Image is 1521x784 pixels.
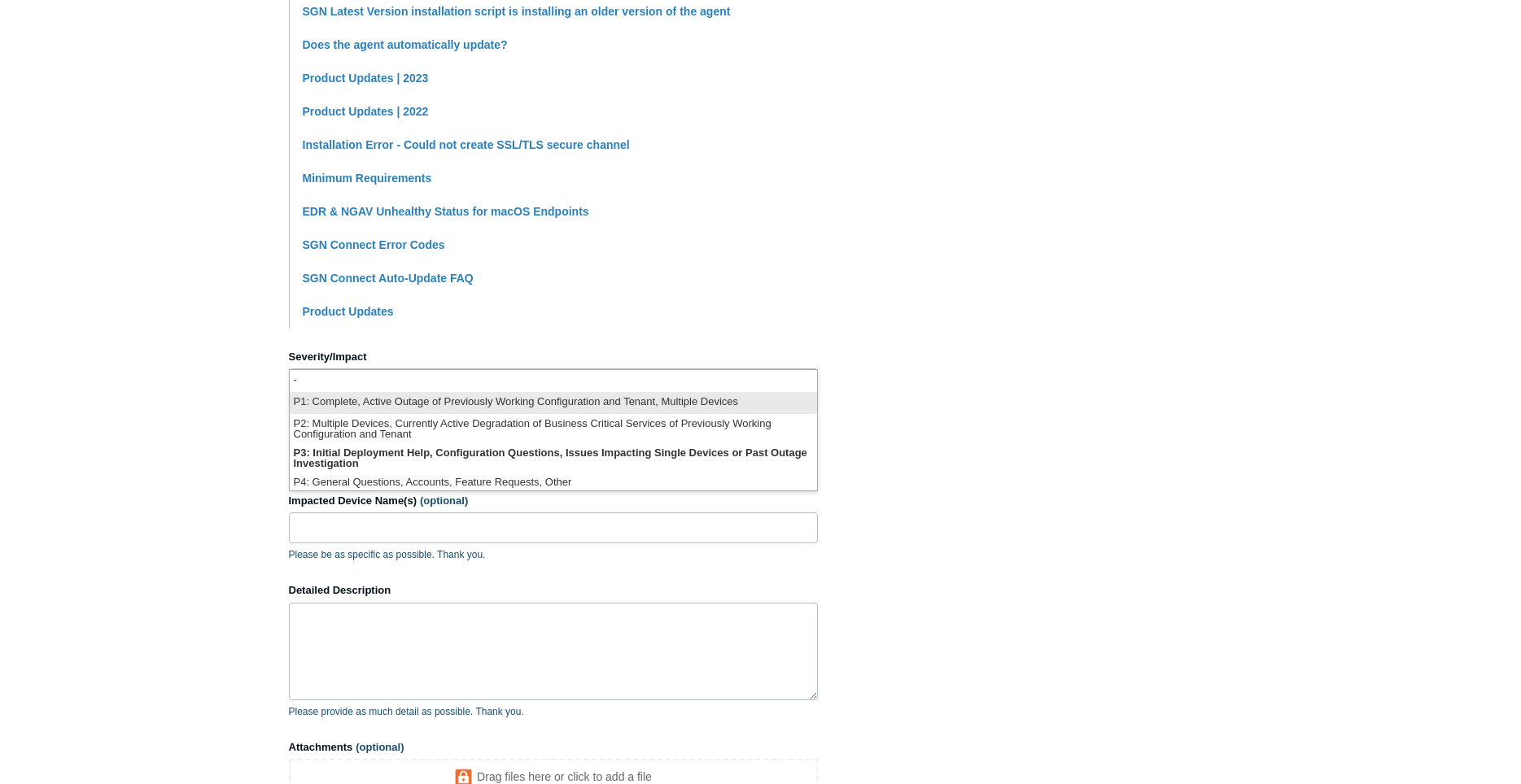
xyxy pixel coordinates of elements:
[289,547,818,562] p: Please be as specific as possible. Thank you.
[303,5,731,18] a: SGN Latest Version installation script is installing an older version of the agent
[289,582,818,599] label: Detailed Description
[289,704,818,719] p: Please provide as much detail as possible. Thank you.
[289,739,818,756] label: Attachments
[420,494,468,507] span: (optional)
[290,370,817,392] li: -
[303,305,394,318] a: Product Updates
[289,493,818,509] label: Impacted Device Name(s)
[303,205,589,218] a: EDR & NGAV Unhealthy Status for macOS Endpoints
[290,414,817,443] li: P2: Multiple Devices, Currently Active Degradation of Business Critical Services of Previously Wo...
[356,741,404,753] span: (optional)
[290,473,817,494] li: P4: General Questions, Accounts, Feature Requests, Other
[303,172,432,185] a: Minimum Requirements
[303,238,445,251] a: SGN Connect Error Codes
[290,392,817,414] li: P1: Complete, Active Outage of Previously Working Configuration and Tenant, Multiple Devices
[290,443,817,473] li: P3: Initial Deployment Help, Configuration Questions, Issues Impacting Single Devices or Past Out...
[303,105,429,118] a: Product Updates | 2022
[303,38,508,51] a: Does the agent automatically update?
[289,349,818,365] label: Severity/Impact
[303,138,630,151] a: Installation Error - Could not create SSL/TLS secure channel
[303,272,474,285] a: SGN Connect Auto-Update FAQ
[303,72,429,85] a: Product Updates | 2023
